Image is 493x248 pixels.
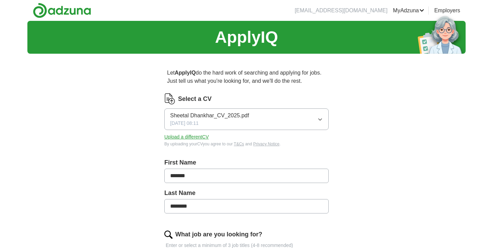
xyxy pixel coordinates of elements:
button: Sheetal Dhankhar_CV_2025.pdf[DATE] 08:11 [164,108,329,130]
img: CV Icon [164,93,175,104]
label: What job are you looking for? [175,230,262,239]
a: MyAdzuna [393,6,425,15]
span: [DATE] 08:11 [170,120,199,127]
a: Employers [434,6,460,15]
span: Sheetal Dhankhar_CV_2025.pdf [170,112,249,120]
li: [EMAIL_ADDRESS][DOMAIN_NAME] [295,6,388,15]
a: T&Cs [234,142,244,146]
label: Last Name [164,188,329,198]
label: First Name [164,158,329,167]
img: Adzuna logo [33,3,91,18]
p: Let do the hard work of searching and applying for jobs. Just tell us what you're looking for, an... [164,66,329,88]
h1: ApplyIQ [215,25,278,50]
a: Privacy Notice [253,142,280,146]
img: search.png [164,231,173,239]
button: Upload a differentCV [164,133,209,141]
div: By uploading your CV you agree to our and . [164,141,329,147]
label: Select a CV [178,94,212,104]
strong: ApplyIQ [175,70,195,76]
